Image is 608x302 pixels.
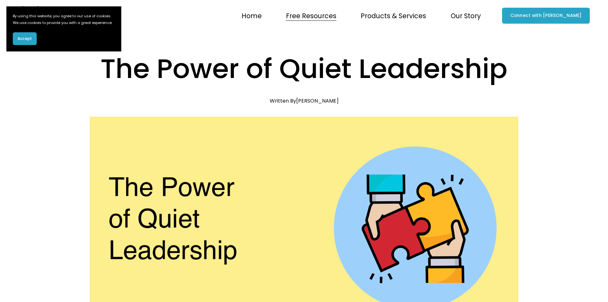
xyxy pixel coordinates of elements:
[502,8,590,24] a: Connect with [PERSON_NAME]
[6,6,121,51] section: Cookie banner
[18,36,32,42] span: Accept
[451,9,481,22] a: folder dropdown
[13,13,115,26] p: By using this website, you agree to our use of cookies. We use cookies to provide you with a grea...
[13,32,37,45] button: Accept
[451,10,481,22] span: Our Story
[361,10,426,22] span: Products & Services
[286,9,336,22] a: folder dropdown
[242,9,262,22] a: Home
[90,50,518,88] h1: The Power of Quiet Leadership
[296,97,339,105] a: [PERSON_NAME]
[286,10,336,22] span: Free Resources
[270,98,339,104] div: Written By
[361,9,426,22] a: folder dropdown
